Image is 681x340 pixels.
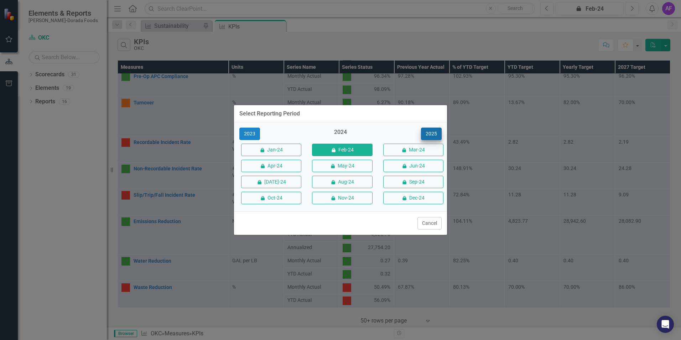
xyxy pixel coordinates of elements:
button: 2023 [239,128,260,140]
button: Feb-24 [312,144,372,156]
button: Aug-24 [312,176,372,188]
button: 2025 [421,128,442,140]
button: Apr-24 [241,160,301,172]
div: 2024 [310,128,370,140]
button: [DATE]-24 [241,176,301,188]
button: Dec-24 [383,192,443,204]
button: Cancel [417,217,442,230]
button: Jan-24 [241,144,301,156]
button: Nov-24 [312,192,372,204]
button: Jun-24 [383,160,443,172]
div: Select Reporting Period [239,110,300,117]
button: Mar-24 [383,144,443,156]
button: Sep-24 [383,176,443,188]
button: Oct-24 [241,192,301,204]
div: Open Intercom Messenger [657,316,674,333]
button: May-24 [312,160,372,172]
